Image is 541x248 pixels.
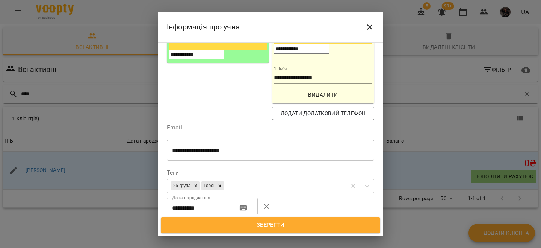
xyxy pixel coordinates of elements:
label: Email [167,125,374,131]
label: Теги [167,170,374,176]
button: Зберегти [161,217,380,233]
button: Додати додатковий телефон [272,107,374,120]
span: Зберегти [169,220,372,230]
div: Герої [201,181,216,190]
span: Видалити [277,90,369,99]
div: 25 група [171,181,192,190]
span: Додати додатковий телефон [278,109,368,118]
button: Видалити [274,88,372,102]
button: Close [361,18,379,36]
label: 1. Ім'я [274,66,287,71]
h6: Інформація про учня [167,21,240,33]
